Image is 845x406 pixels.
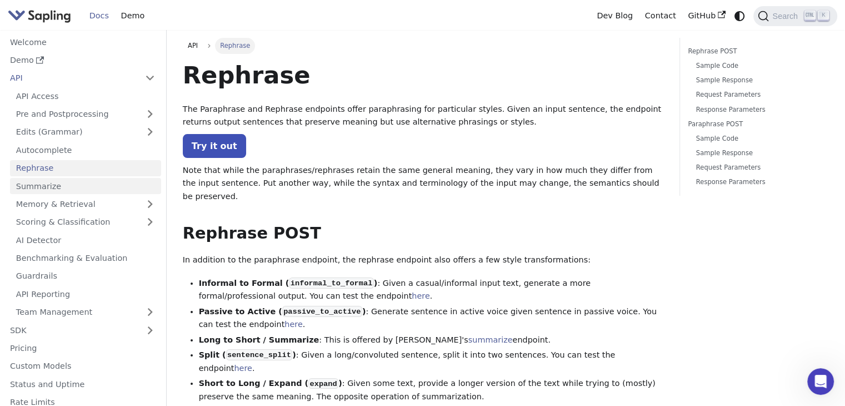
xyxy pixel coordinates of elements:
[688,119,825,130] a: Paraphrase POST
[215,38,255,53] span: Rephrase
[10,196,161,212] a: Memory & Retrieval
[183,164,663,204] p: Note that while the paraphrases/rephrases retain the same general meaning, they vary in how much ...
[696,162,821,173] a: Request Parameters
[807,368,834,395] iframe: Intercom live chat
[139,322,161,338] button: Expand sidebar category 'SDK'
[696,148,821,159] a: Sample Response
[639,7,682,24] a: Contact
[183,254,663,267] p: In addition to the paraphrase endpoint, the rephrase endpoint also offers a few style transformat...
[183,38,203,53] a: API
[753,6,837,26] button: Search (Ctrl+K)
[289,278,373,289] code: informal_to_formal
[4,34,161,50] a: Welcome
[199,279,378,288] strong: Informal to Formal ( )
[4,340,161,357] a: Pricing
[284,320,302,329] a: here
[188,42,198,49] span: API
[8,8,71,24] img: Sapling.ai
[183,38,663,53] nav: Breadcrumbs
[226,349,293,360] code: sentence_split
[8,8,75,24] a: Sapling.ai
[4,70,139,86] a: API
[83,7,115,24] a: Docs
[139,70,161,86] button: Collapse sidebar category 'API'
[468,335,513,344] a: summarize
[183,103,663,130] p: The Paraphrase and Rephrase endpoints offer paraphrasing for particular styles. Given an input se...
[199,307,366,316] strong: Passive to Active ( )
[10,106,161,122] a: Pre and Postprocessing
[732,8,748,24] button: Switch between dark and light mode (currently system mode)
[4,52,161,68] a: Demo
[769,12,804,21] span: Search
[696,133,821,144] a: Sample Code
[412,291,429,300] a: here
[10,214,161,230] a: Scoring & Classification
[10,142,161,158] a: Autocomplete
[10,268,161,284] a: Guardrails
[591,7,638,24] a: Dev Blog
[696,105,821,115] a: Response Parameters
[696,177,821,187] a: Response Parameters
[199,305,664,332] li: : Generate sentence in active voice given sentence in passive voice. You can test the endpoint .
[10,286,161,302] a: API Reporting
[115,7,151,24] a: Demo
[10,178,161,194] a: Summarize
[10,250,161,266] a: Benchmarking & Evaluation
[10,160,161,176] a: Rephrase
[308,378,338,389] code: expand
[199,377,664,404] li: : Given some text, provide a longer version of the text while trying to (mostly) preserve the sam...
[10,304,161,320] a: Team Management
[10,232,161,248] a: AI Detector
[199,349,664,375] li: : Given a long/convoluted sentence, split it into two sentences. You can test the endpoint .
[10,88,161,104] a: API Access
[682,7,731,24] a: GitHub
[183,224,663,244] h2: Rephrase POST
[688,46,825,57] a: Rephrase POST
[4,376,161,392] a: Status and Uptime
[10,124,161,140] a: Edits (Grammar)
[199,379,342,388] strong: Short to Long / Expand ( )
[199,335,319,344] strong: Long to Short / Summarize
[696,75,821,86] a: Sample Response
[199,334,664,347] li: : This is offered by [PERSON_NAME]'s endpoint.
[282,306,362,317] code: passive_to_active
[183,134,246,158] a: Try it out
[199,350,296,359] strong: Split ( )
[234,364,252,373] a: here
[818,11,829,21] kbd: K
[4,358,161,374] a: Custom Models
[696,90,821,100] a: Request Parameters
[696,61,821,71] a: Sample Code
[199,277,664,304] li: : Given a casual/informal input text, generate a more formal/professional output. You can test th...
[183,60,663,90] h1: Rephrase
[4,322,139,338] a: SDK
